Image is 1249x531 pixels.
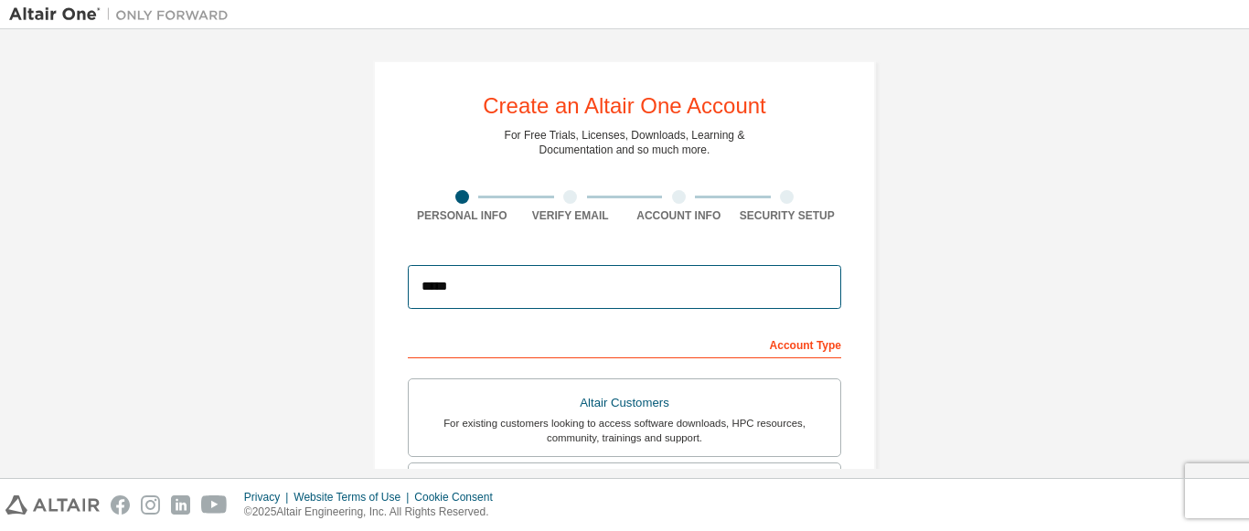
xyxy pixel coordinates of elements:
[517,208,625,223] div: Verify Email
[201,495,228,515] img: youtube.svg
[9,5,238,24] img: Altair One
[414,490,503,504] div: Cookie Consent
[408,208,517,223] div: Personal Info
[505,128,745,157] div: For Free Trials, Licenses, Downloads, Learning & Documentation and so much more.
[420,416,829,445] div: For existing customers looking to access software downloads, HPC resources, community, trainings ...
[733,208,842,223] div: Security Setup
[141,495,160,515] img: instagram.svg
[5,495,100,515] img: altair_logo.svg
[420,390,829,416] div: Altair Customers
[244,490,294,504] div: Privacy
[111,495,130,515] img: facebook.svg
[483,95,766,117] div: Create an Altair One Account
[624,208,733,223] div: Account Info
[171,495,190,515] img: linkedin.svg
[244,504,504,520] p: © 2025 Altair Engineering, Inc. All Rights Reserved.
[408,329,841,358] div: Account Type
[294,490,414,504] div: Website Terms of Use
